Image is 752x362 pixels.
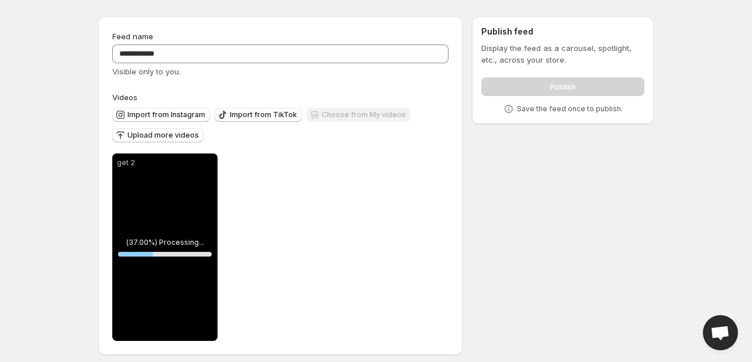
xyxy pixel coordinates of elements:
[112,67,181,76] span: Visible only to you.
[112,128,203,142] button: Upload more videos
[117,158,213,168] p: get 2
[481,42,644,66] p: Display the feed as a carousel, spotlight, etc., across your store.
[215,108,302,122] button: Import from TikTok
[127,131,199,140] span: Upload more videos
[481,26,644,37] h2: Publish feed
[230,110,297,119] span: Import from TikTok
[517,104,623,114] p: Save the feed once to publish.
[112,153,218,341] div: get 2(37.00%) Processing...37%
[112,108,210,122] button: Import from Instagram
[112,93,137,102] span: Videos
[112,32,153,41] span: Feed name
[703,315,738,350] a: Open chat
[127,110,205,119] span: Import from Instagram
